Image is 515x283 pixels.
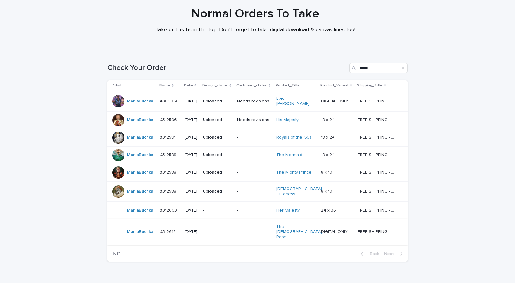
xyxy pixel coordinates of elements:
a: His Majesty [276,117,299,123]
p: #312612 [160,228,177,235]
span: Back [366,252,379,256]
p: [DATE] [185,208,198,213]
p: - [203,208,232,213]
a: MariiaBuchka [127,152,153,158]
p: - [237,208,271,213]
p: [DATE] [185,135,198,140]
p: [DATE] [185,229,198,235]
a: MariiaBuchka [127,135,153,140]
a: Her Majesty [276,208,300,213]
a: MariiaBuchka [127,170,153,175]
p: Uploaded [203,189,232,194]
a: [DEMOGRAPHIC_DATA] Cuteness [276,186,322,197]
p: Needs revisions [237,117,271,123]
p: Uploaded [203,152,232,158]
p: Take orders from the top. Don't forget to take digital download & canvas lines too! [133,27,378,33]
p: [DATE] [185,152,198,158]
p: 18 x 24 [321,151,336,158]
button: Back [356,251,382,257]
p: Customer_status [236,82,267,89]
a: MariiaBuchka [127,229,153,235]
p: Product_Variant [320,82,349,89]
p: [DATE] [185,189,198,194]
p: 8 x 10 [321,169,334,175]
a: MariiaBuchka [127,99,153,104]
a: The Mighty Prince [276,170,311,175]
p: FREE SHIPPING - preview in 1-2 business days, after your approval delivery will take 5-10 b.d. [358,116,397,123]
p: FREE SHIPPING - preview in 1-2 business days, after your approval delivery will take 5-10 b.d., l... [358,98,397,104]
p: Product_Title [276,82,300,89]
p: FREE SHIPPING - preview in 1-2 business days, after your approval delivery will take 5-10 b.d. [358,207,397,213]
p: DIGITAL ONLY [321,98,349,104]
a: MariiaBuchka [127,208,153,213]
p: - [237,152,271,158]
p: DIGITAL ONLY [321,228,349,235]
p: #312589 [160,151,178,158]
a: The [DEMOGRAPHIC_DATA] Rose [276,224,322,239]
p: Shipping_Title [357,82,383,89]
a: MariiaBuchka [127,117,153,123]
tr: MariiaBuchka #312612#312612 [DATE]--The [DEMOGRAPHIC_DATA] Rose DIGITAL ONLYDIGITAL ONLY FREE SHI... [107,219,408,245]
a: MariiaBuchka [127,189,153,194]
p: - [237,135,271,140]
p: 18 x 24 [321,134,336,140]
p: 1 of 1 [107,246,125,261]
tr: MariiaBuchka #312588#312588 [DATE]Uploaded-[DEMOGRAPHIC_DATA] Cuteness 8 x 108 x 10 FREE SHIPPING... [107,181,408,202]
p: FREE SHIPPING - preview in 1-2 business days, after your approval delivery will take 5-10 b.d. [358,188,397,194]
p: Uploaded [203,117,232,123]
p: Uploaded [203,135,232,140]
p: 8 x 10 [321,188,334,194]
h1: Normal Orders To Take [105,6,406,21]
tr: MariiaBuchka #312591#312591 [DATE]Uploaded-Royals of the '50s 18 x 2418 x 24 FREE SHIPPING - prev... [107,129,408,146]
p: Artist [112,82,122,89]
p: Uploaded [203,99,232,104]
p: FREE SHIPPING - preview in 1-2 business days, after your approval delivery will take 5-10 b.d. [358,228,397,235]
tr: MariiaBuchka #309066#309066 [DATE]UploadedNeeds revisionsEpic [PERSON_NAME] DIGITAL ONLYDIGITAL O... [107,91,408,112]
p: - [237,229,271,235]
p: 18 x 24 [321,116,336,123]
tr: MariiaBuchka #312603#312603 [DATE]--Her Majesty 24 x 3624 x 36 FREE SHIPPING - preview in 1-2 bus... [107,202,408,219]
p: #312588 [160,169,177,175]
input: Search [349,63,408,73]
p: Date [184,82,193,89]
a: Epic [PERSON_NAME] [276,96,315,106]
p: [DATE] [185,117,198,123]
p: #309066 [160,98,180,104]
span: Next [384,252,398,256]
p: [DATE] [185,170,198,175]
p: Design_status [202,82,228,89]
p: [DATE] [185,99,198,104]
p: Uploaded [203,170,232,175]
tr: MariiaBuchka #312589#312589 [DATE]Uploaded-The Mermaid 18 x 2418 x 24 FREE SHIPPING - preview in ... [107,146,408,164]
a: Royals of the '50s [276,135,312,140]
tr: MariiaBuchka #312506#312506 [DATE]UploadedNeeds revisionsHis Majesty 18 x 2418 x 24 FREE SHIPPING... [107,111,408,129]
p: Needs revisions [237,99,271,104]
p: Name [159,82,170,89]
p: #312506 [160,116,178,123]
h1: Check Your Order [107,63,347,72]
p: FREE SHIPPING - preview in 1-2 business days, after your approval delivery will take 5-10 b.d. [358,134,397,140]
p: FREE SHIPPING - preview in 1-2 business days, after your approval delivery will take 5-10 b.d. [358,151,397,158]
p: FREE SHIPPING - preview in 1-2 business days, after your approval delivery will take 5-10 b.d. [358,169,397,175]
tr: MariiaBuchka #312588#312588 [DATE]Uploaded-The Mighty Prince 8 x 108 x 10 FREE SHIPPING - preview... [107,164,408,181]
p: #312591 [160,134,177,140]
p: #312588 [160,188,177,194]
button: Next [382,251,408,257]
p: #312603 [160,207,178,213]
p: - [203,229,232,235]
a: The Mermaid [276,152,302,158]
p: - [237,189,271,194]
p: 24 x 36 [321,207,337,213]
p: - [237,170,271,175]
